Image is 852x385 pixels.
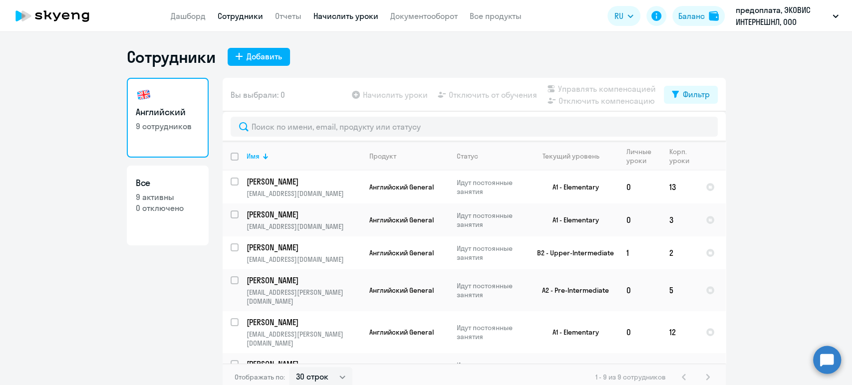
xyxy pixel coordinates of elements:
[247,176,361,187] a: [PERSON_NAME]
[526,203,618,236] td: A1 - Elementary
[247,189,361,198] p: [EMAIL_ADDRESS][DOMAIN_NAME]
[247,359,359,370] p: [PERSON_NAME]
[247,222,361,231] p: [EMAIL_ADDRESS][DOMAIN_NAME]
[526,311,618,353] td: A1 - Elementary
[457,152,478,161] div: Статус
[470,11,522,21] a: Все продукты
[661,171,698,203] td: 13
[731,4,844,28] button: предоплата, ЭКОВИС ИНТЕРНЕШНЛ, ООО
[247,275,361,286] a: [PERSON_NAME]
[235,373,285,382] span: Отображать по:
[136,192,200,202] p: 9 активны
[661,203,698,236] td: 3
[626,147,661,165] div: Личные уроки
[275,11,301,21] a: Отчеты
[672,6,725,26] button: Балансbalance
[369,183,434,192] span: Английский General
[136,87,152,103] img: english
[457,152,525,161] div: Статус
[736,4,829,28] p: предоплата, ЭКОВИС ИНТЕРНЕШНЛ, ООО
[526,171,618,203] td: A1 - Elementary
[618,171,661,203] td: 0
[247,176,359,187] p: [PERSON_NAME]
[661,311,698,353] td: 12
[595,373,666,382] span: 1 - 9 из 9 сотрудников
[247,242,361,253] a: [PERSON_NAME]
[618,311,661,353] td: 0
[247,209,359,220] p: [PERSON_NAME]
[661,236,698,269] td: 2
[390,11,458,21] a: Документооборот
[618,203,661,236] td: 0
[534,152,618,161] div: Текущий уровень
[136,106,200,119] h3: Английский
[614,10,623,22] span: RU
[526,236,618,269] td: B2 - Upper-Intermediate
[369,248,434,257] span: Английский General
[709,11,719,21] img: balance
[247,288,361,306] p: [EMAIL_ADDRESS][PERSON_NAME][DOMAIN_NAME]
[457,281,525,299] p: Идут постоянные занятия
[664,86,718,104] button: Фильтр
[127,166,209,245] a: Все9 активны0 отключено
[247,209,361,220] a: [PERSON_NAME]
[369,215,434,224] span: Английский General
[247,152,361,161] div: Имя
[607,6,640,26] button: RU
[669,147,697,165] div: Корп. уроки
[218,11,263,21] a: Сотрудники
[136,177,200,190] h3: Все
[247,359,361,370] a: [PERSON_NAME]
[247,242,359,253] p: [PERSON_NAME]
[247,317,361,328] a: [PERSON_NAME]
[543,152,599,161] div: Текущий уровень
[247,50,282,62] div: Добавить
[683,88,710,100] div: Фильтр
[457,244,525,262] p: Идут постоянные занятия
[313,11,378,21] a: Начислить уроки
[228,48,290,66] button: Добавить
[369,286,434,295] span: Английский General
[231,89,285,101] span: Вы выбрали: 0
[618,269,661,311] td: 0
[231,117,718,137] input: Поиск по имени, email, продукту или статусу
[127,78,209,158] a: Английский9 сотрудников
[171,11,206,21] a: Дашборд
[136,202,200,213] p: 0 отключено
[369,152,448,161] div: Продукт
[457,211,525,229] p: Идут постоянные занятия
[457,361,525,379] p: Идут постоянные занятия
[618,236,661,269] td: 1
[247,275,359,286] p: [PERSON_NAME]
[247,255,361,264] p: [EMAIL_ADDRESS][DOMAIN_NAME]
[626,147,652,165] div: Личные уроки
[247,317,359,328] p: [PERSON_NAME]
[457,323,525,341] p: Идут постоянные занятия
[247,330,361,348] p: [EMAIL_ADDRESS][PERSON_NAME][DOMAIN_NAME]
[369,152,396,161] div: Продукт
[127,47,216,67] h1: Сотрудники
[136,121,200,132] p: 9 сотрудников
[369,328,434,337] span: Английский General
[526,269,618,311] td: A2 - Pre-Intermediate
[678,10,705,22] div: Баланс
[661,269,698,311] td: 5
[457,178,525,196] p: Идут постоянные занятия
[669,147,689,165] div: Корп. уроки
[247,152,260,161] div: Имя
